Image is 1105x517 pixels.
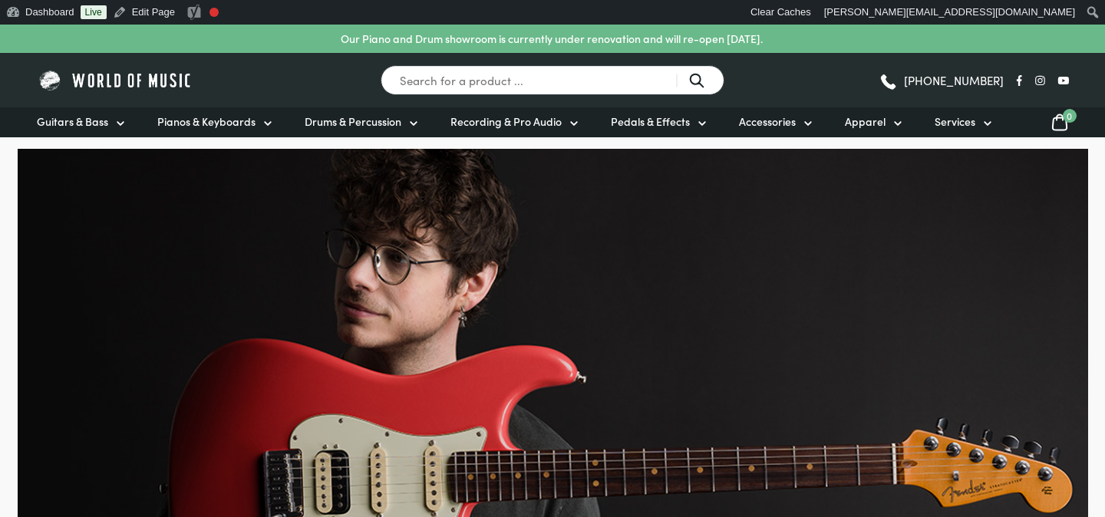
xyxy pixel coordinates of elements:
[879,69,1004,92] a: [PHONE_NUMBER]
[611,114,690,130] span: Pedals & Effects
[37,114,108,130] span: Guitars & Bass
[935,114,975,130] span: Services
[81,5,107,19] a: Live
[1063,109,1077,123] span: 0
[381,65,724,95] input: Search for a product ...
[904,74,1004,86] span: [PHONE_NUMBER]
[305,114,401,130] span: Drums & Percussion
[450,114,562,130] span: Recording & Pro Audio
[37,68,194,92] img: World of Music
[739,114,796,130] span: Accessories
[209,8,219,17] div: Needs improvement
[341,31,763,47] p: Our Piano and Drum showroom is currently under renovation and will re-open [DATE].
[157,114,256,130] span: Pianos & Keyboards
[845,114,886,130] span: Apparel
[882,348,1105,517] iframe: Chat with our support team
